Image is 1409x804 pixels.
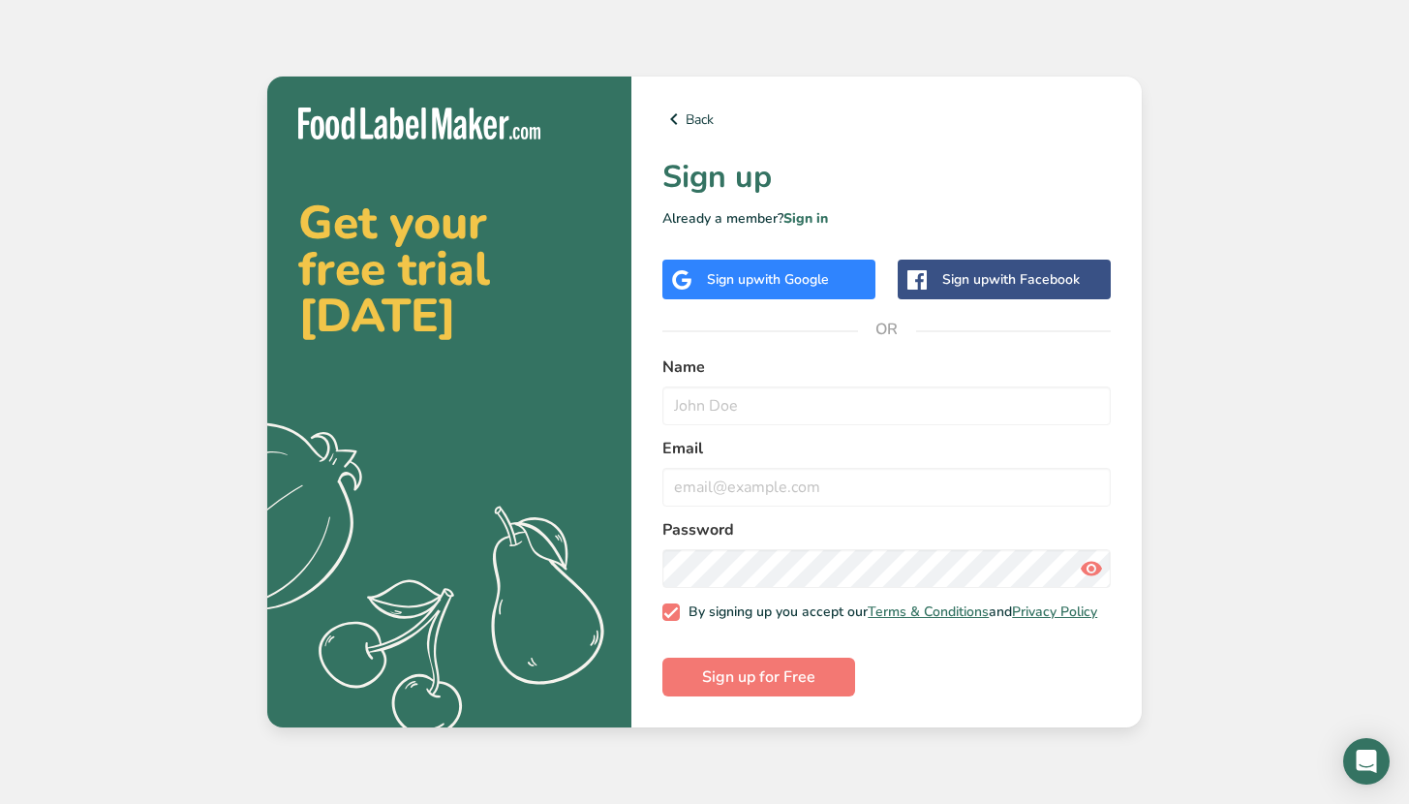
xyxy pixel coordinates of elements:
[662,518,1111,541] label: Password
[662,437,1111,460] label: Email
[868,603,989,621] a: Terms & Conditions
[989,270,1080,289] span: with Facebook
[662,108,1111,131] a: Back
[702,665,815,689] span: Sign up for Free
[942,269,1080,290] div: Sign up
[662,154,1111,201] h1: Sign up
[662,356,1111,379] label: Name
[680,603,1098,621] span: By signing up you accept our and
[662,208,1111,229] p: Already a member?
[707,269,829,290] div: Sign up
[1012,603,1097,621] a: Privacy Policy
[662,387,1111,425] input: John Doe
[1343,738,1390,785] div: Open Intercom Messenger
[753,270,829,289] span: with Google
[298,108,540,139] img: Food Label Maker
[858,300,916,358] span: OR
[662,658,855,696] button: Sign up for Free
[783,209,828,228] a: Sign in
[662,468,1111,507] input: email@example.com
[298,200,600,339] h2: Get your free trial [DATE]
